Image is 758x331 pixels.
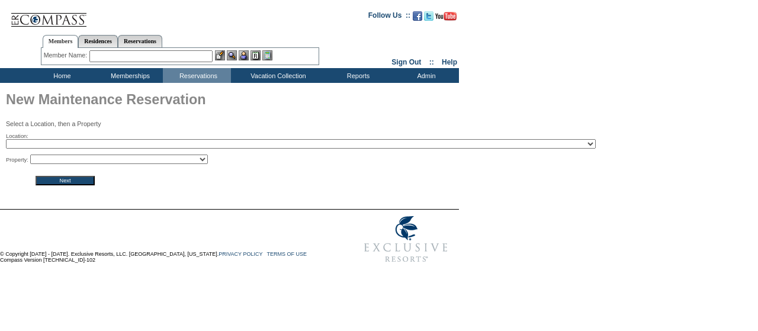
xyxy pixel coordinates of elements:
input: Next [36,176,95,185]
span: Property: [6,156,28,163]
div: Member Name: [44,50,89,60]
td: Admin [391,68,459,83]
img: Subscribe to our YouTube Channel [435,12,457,21]
td: Reports [323,68,391,83]
span: Location: [6,133,28,140]
img: Impersonate [239,50,249,60]
td: Reservations [163,68,231,83]
h1: New Maintenance Reservation [6,89,459,114]
a: Reservations [118,35,162,47]
p: Select a Location, then a Property [6,120,459,127]
td: Follow Us :: [368,10,410,24]
img: b_edit.gif [215,50,225,60]
img: Reservations [250,50,261,60]
td: Memberships [95,68,163,83]
a: Members [43,35,79,48]
img: View [227,50,237,60]
img: Exclusive Resorts [353,210,459,269]
td: Vacation Collection [231,68,323,83]
img: Become our fan on Facebook [413,11,422,21]
img: Follow us on Twitter [424,11,433,21]
a: Residences [78,35,118,47]
a: Become our fan on Facebook [413,15,422,22]
a: Sign Out [391,58,421,66]
img: b_calculator.gif [262,50,272,60]
a: PRIVACY POLICY [219,251,262,257]
a: Help [442,58,457,66]
a: TERMS OF USE [267,251,307,257]
img: Compass Home [10,3,87,27]
a: Subscribe to our YouTube Channel [435,15,457,22]
span: :: [429,58,434,66]
td: Home [27,68,95,83]
a: Follow us on Twitter [424,15,433,22]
